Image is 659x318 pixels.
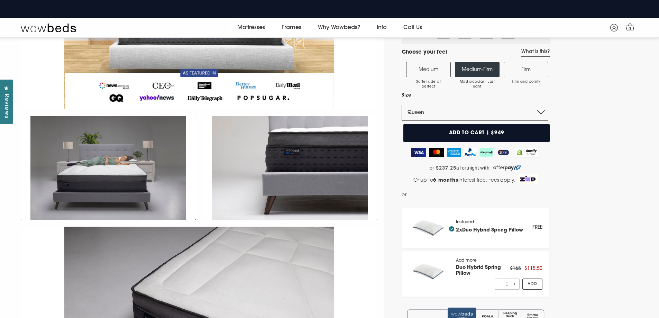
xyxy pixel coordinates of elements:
img: ZipPay Logo [496,148,511,157]
iframe: PayPal Message 1 [408,191,549,201]
a: Mattresses [229,18,273,37]
span: Reviews [2,94,11,118]
div: Included [456,220,523,236]
img: American Express Logo [447,148,461,157]
span: $165 [510,266,521,271]
a: Frames [273,18,310,37]
a: Add [522,279,543,290]
a: What is this? [521,49,550,57]
span: a fortnight with [456,165,489,171]
a: Call Us [395,18,430,37]
a: 0 [624,21,636,33]
img: Visa Logo [411,148,426,157]
img: PayPal Logo [464,148,477,157]
a: Why Wowbeds? [310,18,368,37]
div: Add more [456,258,510,290]
img: Zip Logo [517,174,538,184]
div: FREE [532,223,542,232]
img: Shopify secure badge [515,147,539,157]
span: or [402,191,407,199]
a: or $237.25 a fortnight with [402,163,550,173]
img: MasterCard Logo [429,148,445,157]
img: pillow_140x.png [409,258,449,284]
strong: 6 months [433,178,459,183]
span: or [430,165,434,171]
span: - [498,279,502,289]
label: Medium [406,62,451,77]
a: Info [368,18,395,37]
span: 0 [626,26,633,33]
span: Most popular - Just right [459,80,496,89]
label: Firm [504,62,548,77]
a: Duo Hybrid Spring Pillow [462,228,523,233]
button: Add to cart | $949 [403,124,550,142]
a: Duo Hybrid Spring Pillow [456,265,501,276]
label: Size [402,91,548,100]
span: Softer side of perfect [410,80,447,89]
span: + [512,279,516,289]
strong: $237.25 [436,165,456,171]
img: pillow_140x.png [409,215,449,241]
span: $115.50 [524,266,542,271]
span: Firm and comfy [507,80,544,84]
span: Or up to interest free. Fees apply. [413,178,516,183]
img: Wow Beds Logo [21,23,76,33]
h4: 2x [449,226,523,233]
h4: Choose your feel [402,49,447,57]
label: Medium-Firm [455,62,500,77]
img: AfterPay Logo [479,148,493,157]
